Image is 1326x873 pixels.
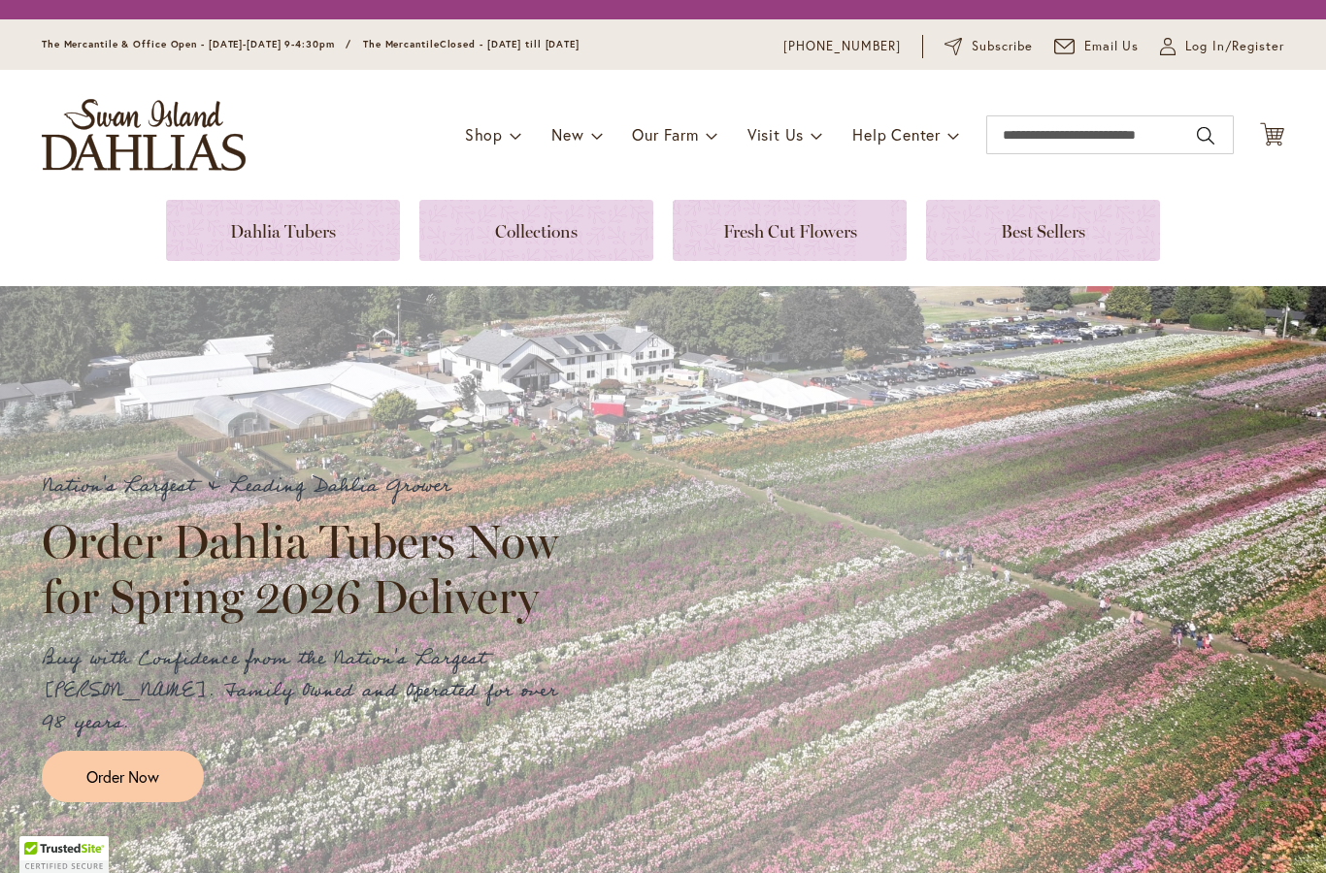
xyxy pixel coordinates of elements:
a: Subscribe [945,37,1033,56]
span: Our Farm [632,124,698,145]
span: Help Center [852,124,941,145]
p: Nation's Largest & Leading Dahlia Grower [42,470,576,502]
span: Log In/Register [1185,37,1284,56]
span: Shop [465,124,503,145]
span: Subscribe [972,37,1033,56]
span: Order Now [86,765,159,788]
a: [PHONE_NUMBER] [783,37,901,56]
h2: Order Dahlia Tubers Now for Spring 2026 Delivery [42,514,576,623]
span: Closed - [DATE] till [DATE] [440,38,580,50]
a: Order Now [42,751,204,802]
span: New [551,124,583,145]
span: The Mercantile & Office Open - [DATE]-[DATE] 9-4:30pm / The Mercantile [42,38,440,50]
button: Search [1197,120,1214,151]
span: Visit Us [747,124,804,145]
p: Buy with Confidence from the Nation's Largest [PERSON_NAME]. Family Owned and Operated for over 9... [42,643,576,739]
a: Email Us [1054,37,1140,56]
a: store logo [42,99,246,171]
span: Email Us [1084,37,1140,56]
a: Log In/Register [1160,37,1284,56]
